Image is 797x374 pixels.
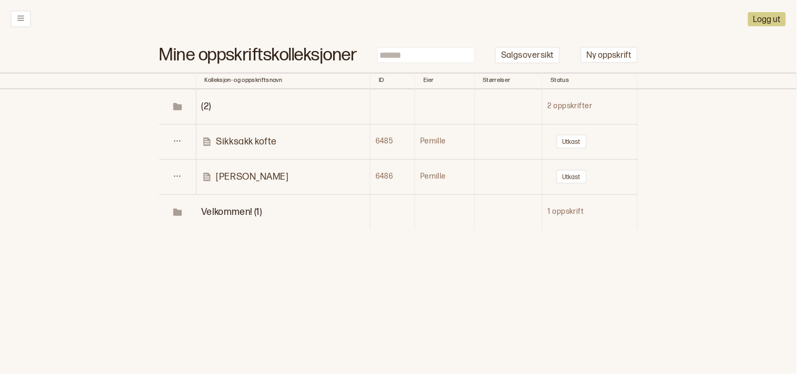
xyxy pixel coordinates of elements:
[160,207,195,217] span: Toggle Row Expanded
[160,101,195,112] span: Toggle Row Expanded
[542,194,637,230] td: 1 oppskrift
[216,171,289,183] p: [PERSON_NAME]
[415,72,474,89] th: Toggle SortBy
[216,136,277,148] p: Sikksakk kofte
[501,50,554,61] p: Salgsoversikt
[202,136,369,148] a: Sikksakk kofte
[201,206,262,217] span: Toggle Row Expanded
[415,124,474,159] td: Pernille
[202,101,211,112] span: Toggle Row Expanded
[495,47,560,64] button: Salgsoversikt
[370,124,415,159] td: 6485
[370,72,415,89] th: Toggle SortBy
[542,89,637,124] td: 2 oppskrifter
[581,47,638,63] button: Ny oppskrift
[370,159,415,194] td: 6486
[474,72,542,89] th: Toggle SortBy
[748,12,786,26] button: Logg ut
[196,72,370,89] th: Kolleksjon- og oppskriftsnavn
[556,134,587,149] button: Utkast
[202,171,369,183] a: [PERSON_NAME]
[542,72,637,89] th: Toggle SortBy
[556,170,587,184] button: Utkast
[159,72,196,89] th: Toggle SortBy
[159,50,357,61] h1: Mine oppskriftskolleksjoner
[415,159,474,194] td: Pernille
